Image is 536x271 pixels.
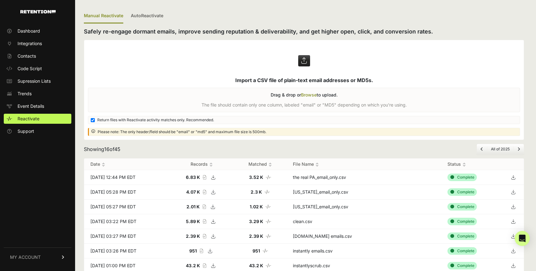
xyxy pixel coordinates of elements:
a: Previous [481,147,483,151]
strong: 5.89 K [186,219,200,224]
td: [DATE] 03:22 PM EDT [84,214,170,229]
h2: Safely re-engage dormant emails, improve sending reputation & deliverability, and get higher open... [84,27,524,36]
strong: 6.83 K [186,175,200,180]
th: Date [84,159,170,170]
i: Number of matched records [263,249,268,253]
a: Support [4,126,71,136]
i: Number of matched records [266,175,271,180]
a: Dashboard [4,26,71,36]
td: [DATE] 03:27 PM EDT [84,229,170,244]
td: [DATE] 05:27 PM EDT [84,200,170,214]
div: Complete [447,218,477,225]
i: Record count of the file [202,205,206,209]
strong: 2.3 K [251,189,262,195]
td: [US_STATE]_email_only.csv [287,200,442,214]
strong: 3.52 K [249,175,263,180]
i: Number of matched records [266,234,271,238]
span: Trends [18,91,32,97]
i: Record count of the file [199,249,203,253]
input: Return files with Reactivate activity matches only. Recommended. [91,118,95,122]
img: Retention.com [20,10,56,13]
i: Number of matched records [266,263,271,268]
i: Record count of the file [202,263,206,268]
li: All of 2025 [487,147,513,152]
img: no_sort-eaf950dc5ab64cae54d48a5578032e96f70b2ecb7d747501f34c8f2db400fb66.gif [268,162,272,167]
strong: 43.2 K [249,263,263,268]
img: no_sort-eaf950dc5ab64cae54d48a5578032e96f70b2ecb7d747501f34c8f2db400fb66.gif [462,162,466,167]
td: [DATE] 05:28 PM EDT [84,185,170,200]
div: Complete [447,174,477,181]
strong: 951 [189,248,197,253]
nav: Page navigation [477,144,524,154]
i: Number of matched records [264,190,270,194]
strong: 2.39 K [249,233,263,239]
td: [DATE] 12:44 PM EDT [84,170,170,185]
i: Record count of the file [202,219,206,224]
td: clean.csv [287,214,442,229]
span: Support [18,128,34,134]
span: Supression Lists [18,78,51,84]
div: Showing of [84,145,120,153]
img: no_sort-eaf950dc5ab64cae54d48a5578032e96f70b2ecb7d747501f34c8f2db400fb66.gif [209,162,213,167]
div: Complete [447,188,477,196]
div: Open Intercom Messenger [515,231,530,246]
i: Number of matched records [265,205,271,209]
i: Number of matched records [266,219,271,224]
span: Event Details [18,103,44,109]
strong: 1.02 K [250,204,263,209]
a: Integrations [4,39,71,49]
div: Complete [447,203,477,211]
strong: 43.2 K [186,263,200,268]
span: 16 [104,146,110,152]
span: Return files with Reactivate activity matches only. Recommended. [97,117,214,122]
i: Record count of the file [202,190,206,194]
span: Code Script [18,65,42,72]
img: no_sort-eaf950dc5ab64cae54d48a5578032e96f70b2ecb7d747501f34c8f2db400fb66.gif [102,162,105,167]
span: Integrations [18,40,42,47]
span: Dashboard [18,28,40,34]
td: [DATE] 03:26 PM EDT [84,244,170,258]
td: [DOMAIN_NAME] emails.csv [287,229,442,244]
th: Status [441,159,503,170]
span: 45 [114,146,120,152]
th: File Name [287,159,442,170]
th: Records [170,159,234,170]
a: Reactivate [4,114,71,124]
div: Complete [447,232,477,240]
span: Reactivate [18,116,39,122]
td: the real PA_email_only.csv [287,170,442,185]
a: AutoReactivate [131,9,163,23]
i: Record count of the file [202,234,206,238]
strong: 951 [253,248,260,253]
td: instantly emails.csv [287,244,442,258]
strong: 2.01 K [186,204,200,209]
a: Contacts [4,51,71,61]
i: Record count of the file [202,175,206,180]
div: Complete [447,247,477,255]
span: Contacts [18,53,36,59]
a: MY ACCOUNT [4,248,71,267]
th: Matched [234,159,287,170]
a: Code Script [4,64,71,74]
span: MY ACCOUNT [10,254,41,260]
a: Supression Lists [4,76,71,86]
td: [US_STATE]_email_only.csv [287,185,442,200]
img: no_sort-eaf950dc5ab64cae54d48a5578032e96f70b2ecb7d747501f34c8f2db400fb66.gif [315,162,319,167]
a: Trends [4,89,71,99]
strong: 2.39 K [186,233,200,239]
div: Complete [447,262,477,269]
strong: 4.07 K [186,189,200,195]
div: Manual Reactivate [84,9,123,23]
a: Event Details [4,101,71,111]
a: Next [518,147,520,151]
strong: 3.29 K [249,219,263,224]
